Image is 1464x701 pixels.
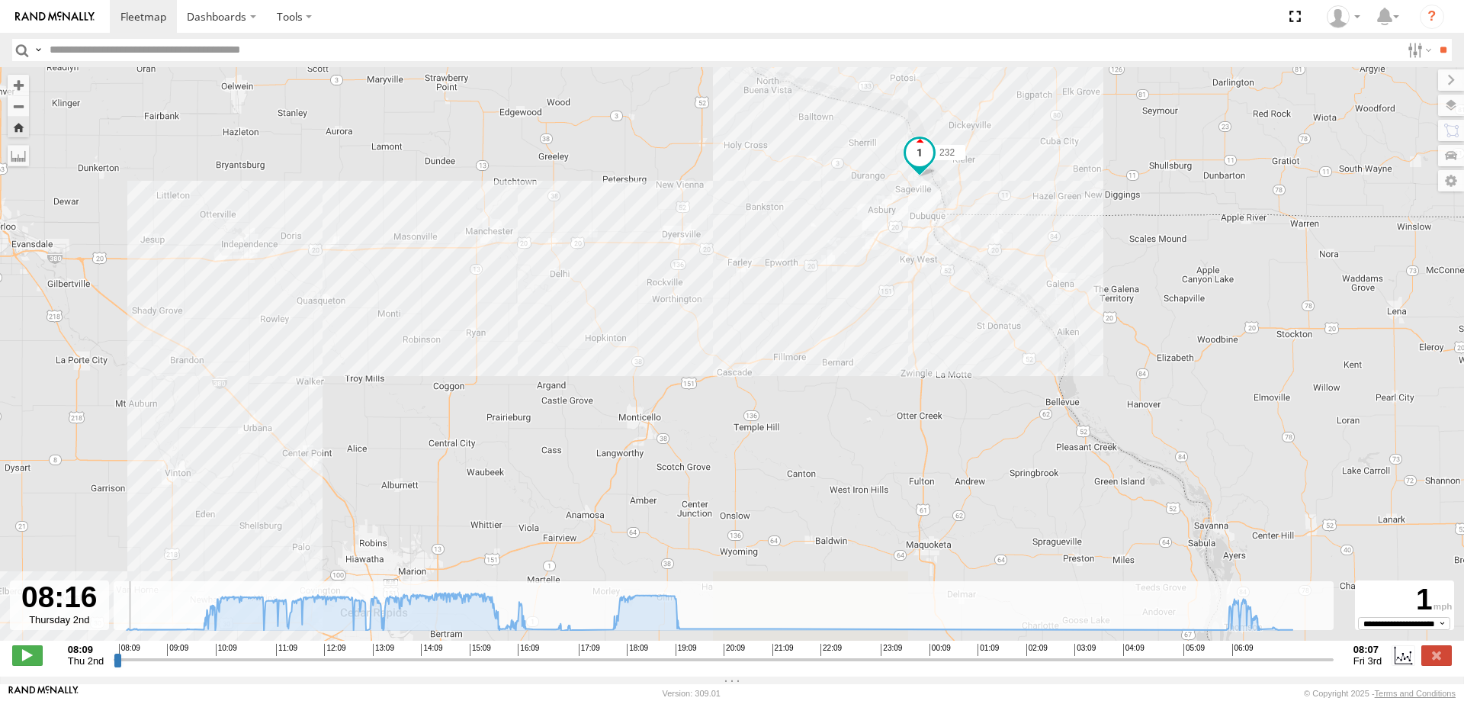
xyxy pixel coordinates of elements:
[68,644,104,655] strong: 08:09
[1321,5,1366,28] div: Steve Basgall
[373,644,394,656] span: 13:09
[8,75,29,95] button: Zoom in
[724,644,745,656] span: 20:09
[518,644,539,656] span: 16:09
[1420,5,1444,29] i: ?
[32,39,44,61] label: Search Query
[12,645,43,665] label: Play/Stop
[881,644,902,656] span: 23:09
[8,117,29,137] button: Zoom Home
[820,644,842,656] span: 22:09
[1183,644,1205,656] span: 05:09
[421,644,442,656] span: 14:09
[1401,39,1434,61] label: Search Filter Options
[8,95,29,117] button: Zoom out
[627,644,648,656] span: 18:09
[1375,689,1456,698] a: Terms and Conditions
[1026,644,1048,656] span: 02:09
[1357,583,1452,617] div: 1
[978,644,999,656] span: 01:09
[929,644,951,656] span: 00:09
[68,655,104,667] span: Thu 2nd Oct 2025
[470,644,491,656] span: 15:09
[1438,170,1464,191] label: Map Settings
[8,686,79,701] a: Visit our Website
[216,644,237,656] span: 10:09
[1421,645,1452,665] label: Close
[1304,689,1456,698] div: © Copyright 2025 -
[579,644,600,656] span: 17:09
[1353,644,1382,655] strong: 08:07
[1232,644,1254,656] span: 06:09
[276,644,297,656] span: 11:09
[772,644,794,656] span: 21:09
[676,644,697,656] span: 19:09
[167,644,188,656] span: 09:09
[1074,644,1096,656] span: 03:09
[939,146,955,157] span: 232
[324,644,345,656] span: 12:09
[15,11,95,22] img: rand-logo.svg
[119,644,140,656] span: 08:09
[663,689,721,698] div: Version: 309.01
[8,145,29,166] label: Measure
[1123,644,1145,656] span: 04:09
[1353,655,1382,667] span: Fri 3rd Oct 2025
